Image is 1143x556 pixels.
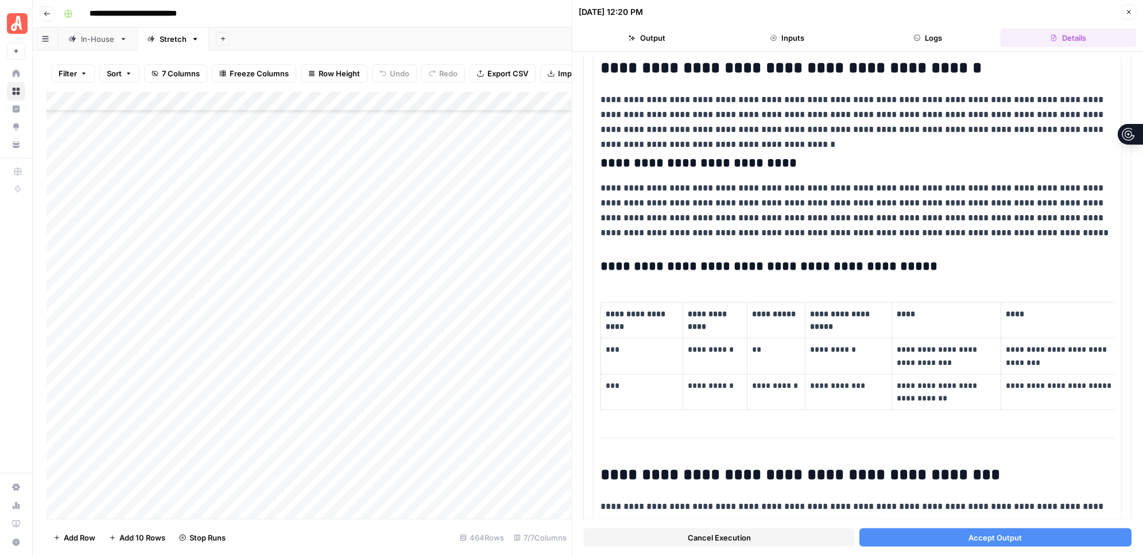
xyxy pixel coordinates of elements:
[319,68,360,79] span: Row Height
[59,68,77,79] span: Filter
[688,532,751,543] span: Cancel Execution
[470,64,536,83] button: Export CSV
[7,496,25,515] a: Usage
[51,64,95,83] button: Filter
[579,29,715,47] button: Output
[81,33,115,45] div: In-House
[160,33,187,45] div: Stretch
[64,532,95,543] span: Add Row
[719,29,855,47] button: Inputs
[102,528,172,547] button: Add 10 Rows
[119,532,165,543] span: Add 10 Rows
[7,9,25,38] button: Workspace: Angi
[421,64,465,83] button: Redo
[372,64,417,83] button: Undo
[579,6,644,18] div: [DATE] 12:20 PM
[487,68,528,79] span: Export CSV
[301,64,367,83] button: Row Height
[7,100,25,118] a: Insights
[7,135,25,154] a: Your Data
[7,533,25,551] button: Help + Support
[1000,29,1136,47] button: Details
[7,515,25,533] a: Learning Hub
[969,532,1022,543] span: Accept Output
[509,528,572,547] div: 7/7 Columns
[7,82,25,100] a: Browse
[558,68,599,79] span: Import CSV
[230,68,289,79] span: Freeze Columns
[189,532,226,543] span: Stop Runs
[584,528,855,547] button: Cancel Execution
[144,64,207,83] button: 7 Columns
[59,28,137,50] a: In-House
[137,28,209,50] a: Stretch
[7,64,25,83] a: Home
[99,64,140,83] button: Sort
[439,68,458,79] span: Redo
[540,64,607,83] button: Import CSV
[172,528,233,547] button: Stop Runs
[7,118,25,136] a: Opportunities
[47,528,102,547] button: Add Row
[212,64,296,83] button: Freeze Columns
[7,478,25,496] a: Settings
[107,68,122,79] span: Sort
[390,68,409,79] span: Undo
[7,13,28,34] img: Angi Logo
[860,29,996,47] button: Logs
[455,528,509,547] div: 464 Rows
[860,528,1132,547] button: Accept Output
[162,68,200,79] span: 7 Columns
